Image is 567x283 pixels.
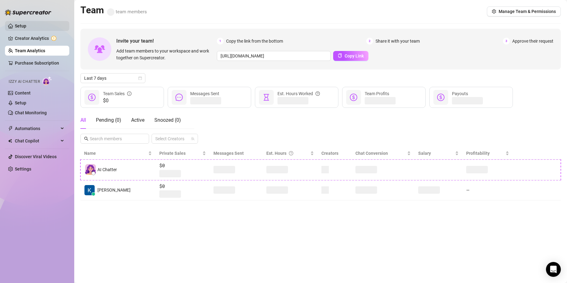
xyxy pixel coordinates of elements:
[15,154,57,159] a: Discover Viral Videos
[213,151,244,156] span: Messages Sent
[15,100,26,105] a: Setup
[97,187,131,193] span: [PERSON_NAME]
[452,91,468,96] span: Payouts
[266,150,309,157] div: Est. Hours
[512,38,553,44] span: Approve their request
[80,4,147,16] h2: Team
[466,151,490,156] span: Profitability
[217,38,224,44] span: 1
[159,183,206,190] span: $0
[15,110,47,115] a: Chat Monitoring
[365,91,389,96] span: Team Profits
[15,61,59,65] a: Purchase Subscription
[366,38,373,44] span: 2
[190,91,219,96] span: Messages Sent
[80,116,86,124] div: All
[277,90,320,97] div: Est. Hours Worked
[487,6,561,16] button: Manage Team & Permissions
[338,53,342,58] span: copy
[418,151,431,156] span: Salary
[84,137,88,141] span: search
[131,117,144,123] span: Active
[15,136,59,146] span: Chat Copilot
[333,51,368,61] button: Copy Link
[80,147,156,159] th: Name
[127,90,131,97] span: info-circle
[492,9,496,14] span: setting
[462,180,513,201] td: —
[15,23,26,28] a: Setup
[15,48,45,53] a: Team Analytics
[191,137,195,141] span: team
[116,48,214,61] span: Add team members to your workspace and work together on Supercreator.
[159,151,186,156] span: Private Sales
[376,38,420,44] span: Share it with your team
[8,139,12,143] img: Chat Copilot
[88,94,96,101] span: dollar-circle
[116,37,217,45] span: Invite your team!
[226,38,283,44] span: Copy the link from the bottom
[84,150,147,157] span: Name
[350,94,357,101] span: dollar-circle
[138,76,142,80] span: calendar
[107,9,147,15] span: team members
[15,91,31,95] a: Content
[318,147,352,159] th: Creators
[15,124,59,133] span: Automations
[289,150,293,157] span: question-circle
[42,76,52,85] img: AI Chatter
[85,164,96,175] img: izzy-ai-chatter-avatar-DDCN_rTZ.svg
[316,90,320,97] span: question-circle
[263,94,270,101] span: hourglass
[345,53,364,58] span: Copy Link
[9,79,40,85] span: Izzy AI Chatter
[5,9,51,15] img: logo-BBDzfeDw.svg
[103,97,131,104] span: $0
[175,94,183,101] span: message
[90,135,140,142] input: Search members
[84,74,142,83] span: Last 7 days
[97,166,117,173] span: AI Chatter
[103,90,131,97] div: Team Sales
[355,151,388,156] span: Chat Conversion
[96,116,121,124] div: Pending ( 0 )
[546,262,561,277] div: Open Intercom Messenger
[15,167,31,171] a: Settings
[503,38,510,44] span: 3
[437,94,445,101] span: dollar-circle
[154,117,181,123] span: Snoozed ( 0 )
[159,162,206,169] span: $0
[499,9,556,14] span: Manage Team & Permissions
[15,33,64,43] a: Creator Analytics exclamation-circle
[8,126,13,131] span: thunderbolt
[84,185,95,195] img: Kishi Galve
